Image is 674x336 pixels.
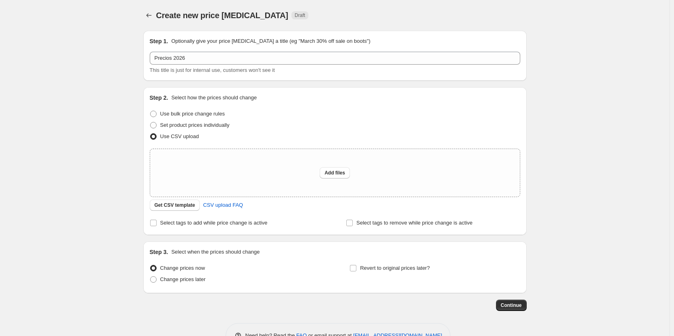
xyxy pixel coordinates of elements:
[160,122,230,128] span: Set product prices individually
[160,265,205,271] span: Change prices now
[356,220,473,226] span: Select tags to remove while price change is active
[150,248,168,256] h2: Step 3.
[150,67,275,73] span: This title is just for internal use, customers won't see it
[198,199,248,212] a: CSV upload FAQ
[320,167,350,178] button: Add files
[160,111,225,117] span: Use bulk price change rules
[360,265,430,271] span: Revert to original prices later?
[155,202,195,208] span: Get CSV template
[501,302,522,309] span: Continue
[203,201,243,209] span: CSV upload FAQ
[150,199,200,211] button: Get CSV template
[160,220,268,226] span: Select tags to add while price change is active
[295,12,305,19] span: Draft
[171,37,370,45] p: Optionally give your price [MEDICAL_DATA] a title (eg "March 30% off sale on boots")
[160,276,206,282] span: Change prices later
[150,52,520,65] input: 30% off holiday sale
[171,94,257,102] p: Select how the prices should change
[150,37,168,45] h2: Step 1.
[324,170,345,176] span: Add files
[160,133,199,139] span: Use CSV upload
[171,248,260,256] p: Select when the prices should change
[156,11,289,20] span: Create new price [MEDICAL_DATA]
[150,94,168,102] h2: Step 2.
[496,300,527,311] button: Continue
[143,10,155,21] button: Price change jobs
